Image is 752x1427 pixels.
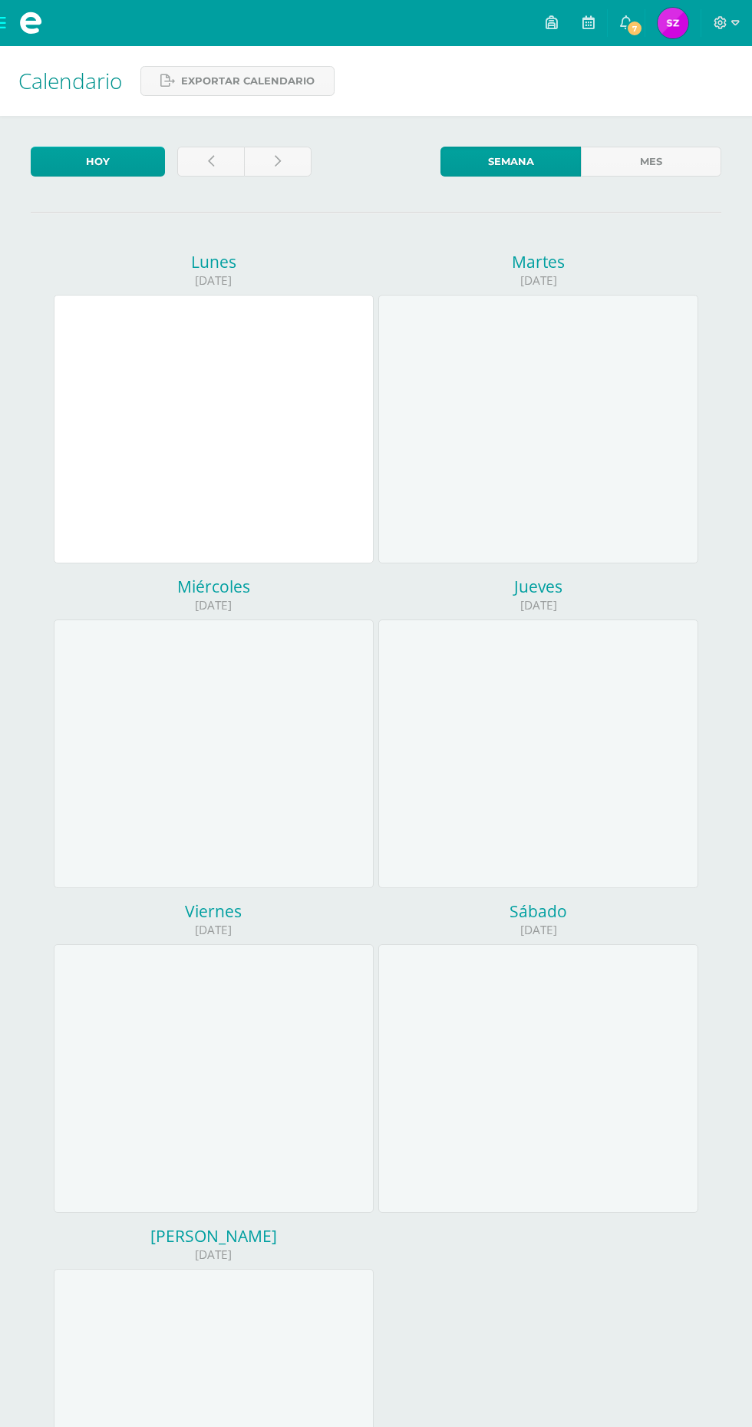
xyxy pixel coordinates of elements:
a: Semana [440,147,581,177]
span: Calendario [18,66,122,95]
div: [DATE] [378,597,698,613]
div: [DATE] [54,597,374,613]
div: [DATE] [54,1247,374,1263]
div: [DATE] [378,922,698,938]
div: Lunes [54,251,374,273]
span: Exportar calendario [181,67,315,95]
a: Mes [581,147,721,177]
img: 0931e7496fbfe83628431d1a9644bde8.png [658,8,688,38]
div: [PERSON_NAME] [54,1225,374,1247]
span: 7 [626,20,643,37]
div: [DATE] [378,273,698,289]
div: [DATE] [54,273,374,289]
div: Viernes [54,900,374,922]
div: Miércoles [54,576,374,597]
div: Jueves [378,576,698,597]
a: Exportar calendario [140,66,335,96]
div: Martes [378,251,698,273]
div: [DATE] [54,922,374,938]
div: Sábado [378,900,698,922]
a: Hoy [31,147,165,177]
